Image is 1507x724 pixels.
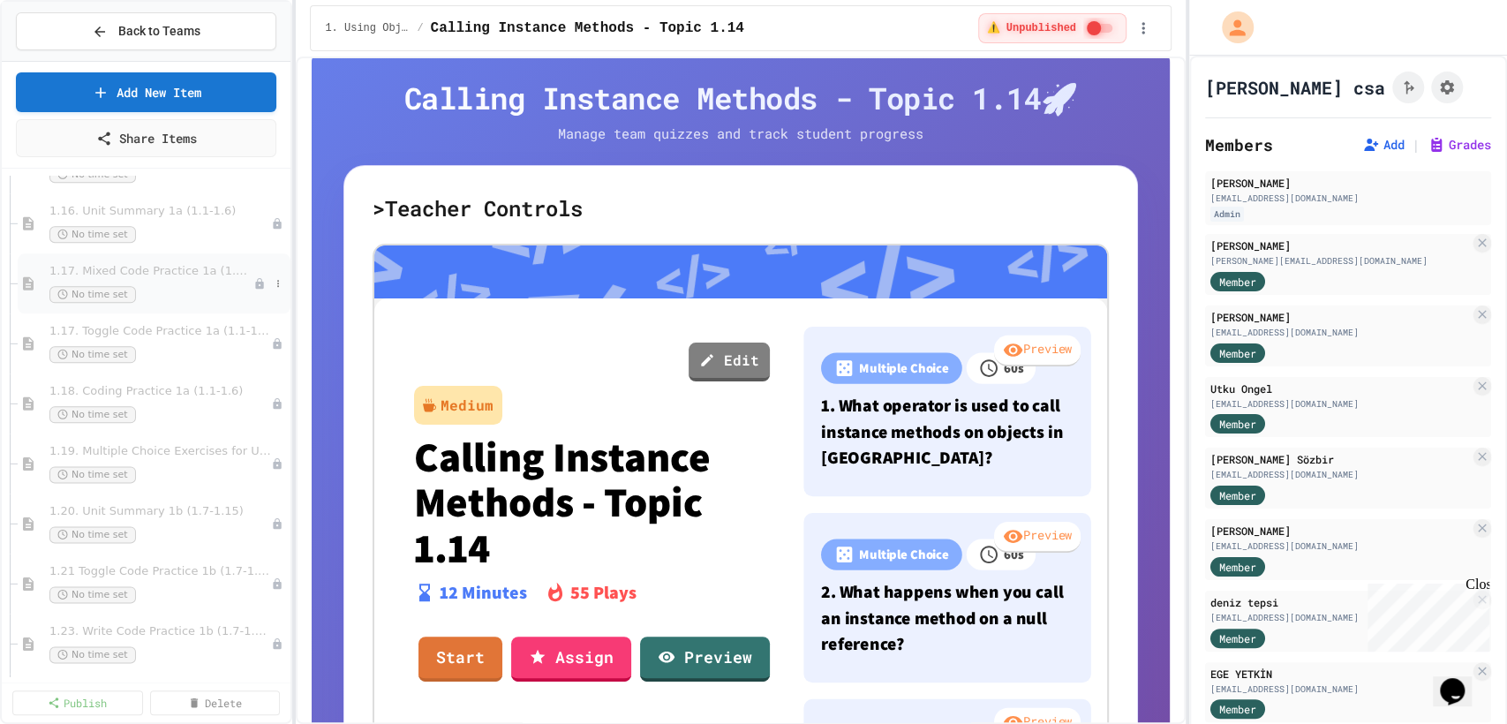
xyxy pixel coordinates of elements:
span: 1.23. Write Code Practice 1b (1.7-1.15) [49,624,271,639]
div: EGE YETKİN [1210,666,1470,682]
a: Preview [640,637,770,682]
div: Medium [441,395,494,416]
span: 1.18. Coding Practice 1a (1.1-1.6) [49,384,271,399]
div: [EMAIL_ADDRESS][DOMAIN_NAME] [1210,397,1470,411]
span: No time set [49,226,136,243]
a: Add New Item [16,72,276,112]
p: 12 Minutes [440,579,527,606]
span: Member [1219,559,1256,575]
a: Publish [12,690,143,715]
span: 1.17. Mixed Code Practice 1a (1.1-1.6) [49,264,253,279]
h1: [PERSON_NAME] csa [1205,75,1385,100]
p: 2. What happens when you call an instance method on a null reference? [821,578,1074,656]
div: ⚠️ Students cannot see this content! Click the toggle to publish it and make it visible to your c... [978,13,1126,43]
span: Member [1219,630,1256,646]
div: [EMAIL_ADDRESS][DOMAIN_NAME] [1210,683,1470,696]
div: Utku Ongel [1210,381,1470,396]
div: [EMAIL_ADDRESS][DOMAIN_NAME] [1210,192,1486,205]
span: No time set [49,526,136,543]
span: No time set [49,646,136,663]
div: [EMAIL_ADDRESS][DOMAIN_NAME] [1210,326,1470,339]
p: 60 s [1004,545,1024,564]
p: 60 s [1004,358,1024,378]
p: Calling Instance Methods - Topic 1.14 [414,434,771,570]
div: [PERSON_NAME] [1210,523,1470,539]
span: 1.19. Multiple Choice Exercises for Unit 1a (1.1-1.6) [49,444,271,459]
a: Edit [689,343,770,381]
p: Multiple Choice [859,545,949,564]
button: Add [1362,136,1405,154]
div: Preview [994,336,1081,367]
div: My Account [1203,7,1258,48]
a: Assign [511,637,631,682]
span: No time set [49,346,136,363]
div: Admin [1210,207,1244,222]
h5: > Teacher Controls [373,194,1109,222]
div: [PERSON_NAME] Sözbir [1210,451,1470,467]
div: [EMAIL_ADDRESS][DOMAIN_NAME] [1210,468,1470,481]
span: ⚠️ Unpublished [986,21,1076,35]
span: No time set [49,466,136,483]
div: [PERSON_NAME] [1210,238,1470,253]
span: Calling Instance Methods - Topic 1.14 [431,18,744,39]
button: More options [269,275,287,292]
span: Member [1219,274,1256,290]
h4: Calling Instance Methods - Topic 1.14 🚀 [343,79,1138,117]
div: [PERSON_NAME][EMAIL_ADDRESS][DOMAIN_NAME] [1210,254,1470,268]
div: deniz tepsi [1210,594,1470,610]
div: Unpublished [271,577,283,590]
span: No time set [49,286,136,303]
span: No time set [49,406,136,423]
span: Member [1219,701,1256,717]
button: Grades [1428,136,1491,154]
div: Unpublished [253,277,266,290]
span: Member [1219,416,1256,432]
button: Click to see fork details [1392,72,1424,103]
span: Member [1219,345,1256,361]
div: Unpublished [271,517,283,530]
a: Share Items [16,119,276,157]
div: [EMAIL_ADDRESS][DOMAIN_NAME] [1210,611,1470,624]
span: 1. Using Objects and Methods [325,21,410,35]
span: Member [1219,487,1256,503]
p: 55 Plays [570,579,637,606]
button: Back to Teams [16,12,276,50]
div: Unpublished [271,337,283,350]
span: / [417,21,423,35]
span: | [1412,134,1420,155]
span: 1.20. Unit Summary 1b (1.7-1.15) [49,504,271,519]
span: No time set [49,586,136,603]
p: Manage team quizzes and track student progress [542,124,939,144]
a: Delete [150,690,281,715]
div: Unpublished [271,457,283,470]
div: Unpublished [271,217,283,230]
h2: Members [1205,132,1273,157]
span: 1.21 Toggle Code Practice 1b (1.7-1.15) [49,564,271,579]
p: Multiple Choice [859,358,949,378]
span: Back to Teams [118,22,200,41]
div: Preview [994,522,1081,554]
span: 1.16. Unit Summary 1a (1.1-1.6) [49,204,271,219]
span: 1.17. Toggle Code Practice 1a (1.1-1.6) [49,324,271,339]
div: Unpublished [271,637,283,650]
a: Start [418,637,502,682]
div: [PERSON_NAME] [1210,175,1486,191]
p: 1. What operator is used to call instance methods on objects in [GEOGRAPHIC_DATA]? [821,392,1074,470]
div: Chat with us now!Close [7,7,122,112]
div: [PERSON_NAME] [1210,309,1470,325]
iframe: chat widget [1360,577,1489,652]
button: Assignment Settings [1431,72,1463,103]
div: [EMAIL_ADDRESS][DOMAIN_NAME] [1210,539,1470,553]
div: Unpublished [271,397,283,410]
iframe: chat widget [1433,653,1489,706]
